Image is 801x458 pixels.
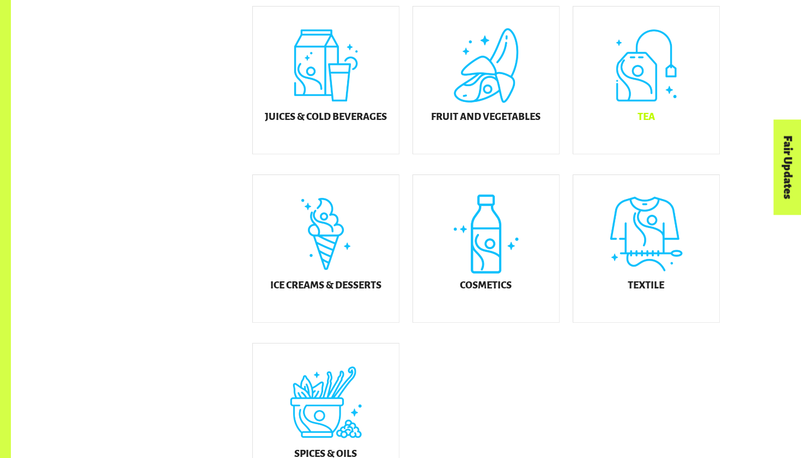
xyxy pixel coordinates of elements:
[412,6,560,154] a: Fruit and Vegetables
[573,174,720,323] a: Textile
[431,112,541,123] h5: Fruit and Vegetables
[628,280,664,291] h5: Textile
[638,112,655,123] h5: Tea
[460,280,512,291] h5: Cosmetics
[412,174,560,323] a: Cosmetics
[573,6,720,154] a: Tea
[252,174,399,323] a: Ice Creams & Desserts
[265,112,387,123] h5: Juices & Cold Beverages
[252,6,399,154] a: Juices & Cold Beverages
[270,280,381,291] h5: Ice Creams & Desserts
